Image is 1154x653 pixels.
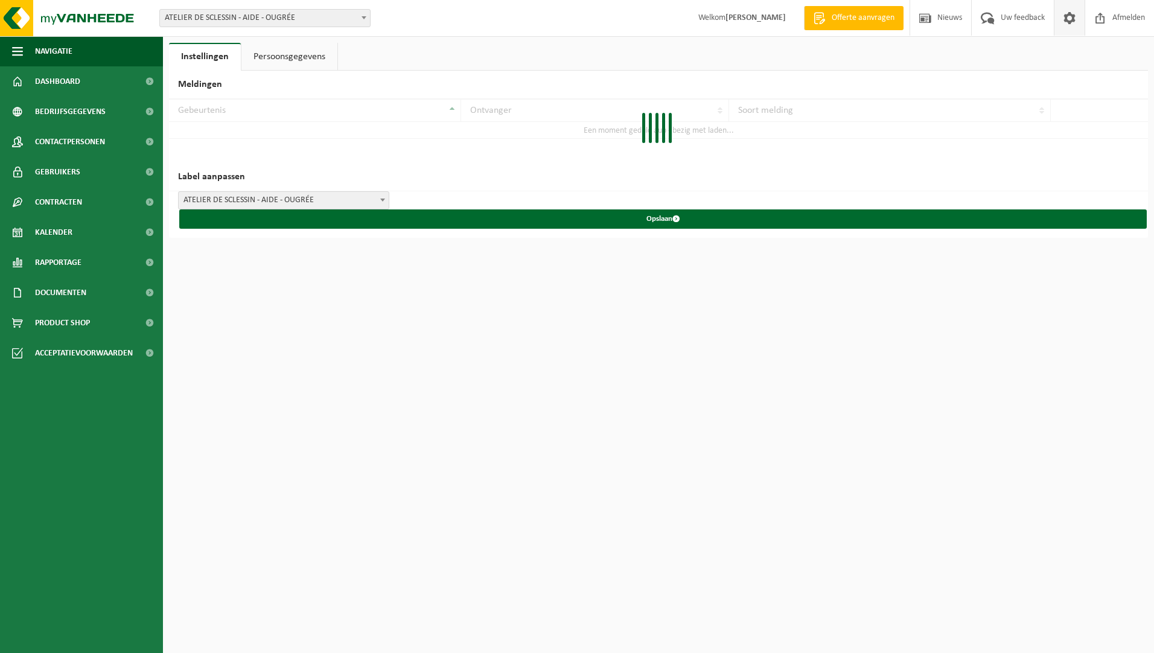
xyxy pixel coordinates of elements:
[169,71,1148,99] h2: Meldingen
[35,127,105,157] span: Contactpersonen
[35,308,90,338] span: Product Shop
[159,9,371,27] span: ATELIER DE SCLESSIN - AIDE - OUGRÉE
[35,338,133,368] span: Acceptatievoorwaarden
[35,157,80,187] span: Gebruikers
[35,247,81,278] span: Rapportage
[35,66,80,97] span: Dashboard
[35,278,86,308] span: Documenten
[178,191,389,209] span: ATELIER DE SCLESSIN - AIDE - OUGRÉE
[35,187,82,217] span: Contracten
[725,13,786,22] strong: [PERSON_NAME]
[35,97,106,127] span: Bedrijfsgegevens
[35,36,72,66] span: Navigatie
[829,12,897,24] span: Offerte aanvragen
[241,43,337,71] a: Persoonsgegevens
[804,6,904,30] a: Offerte aanvragen
[169,163,1148,191] h2: Label aanpassen
[35,217,72,247] span: Kalender
[179,192,389,209] span: ATELIER DE SCLESSIN - AIDE - OUGRÉE
[160,10,370,27] span: ATELIER DE SCLESSIN - AIDE - OUGRÉE
[179,209,1147,229] button: Opslaan
[169,43,241,71] a: Instellingen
